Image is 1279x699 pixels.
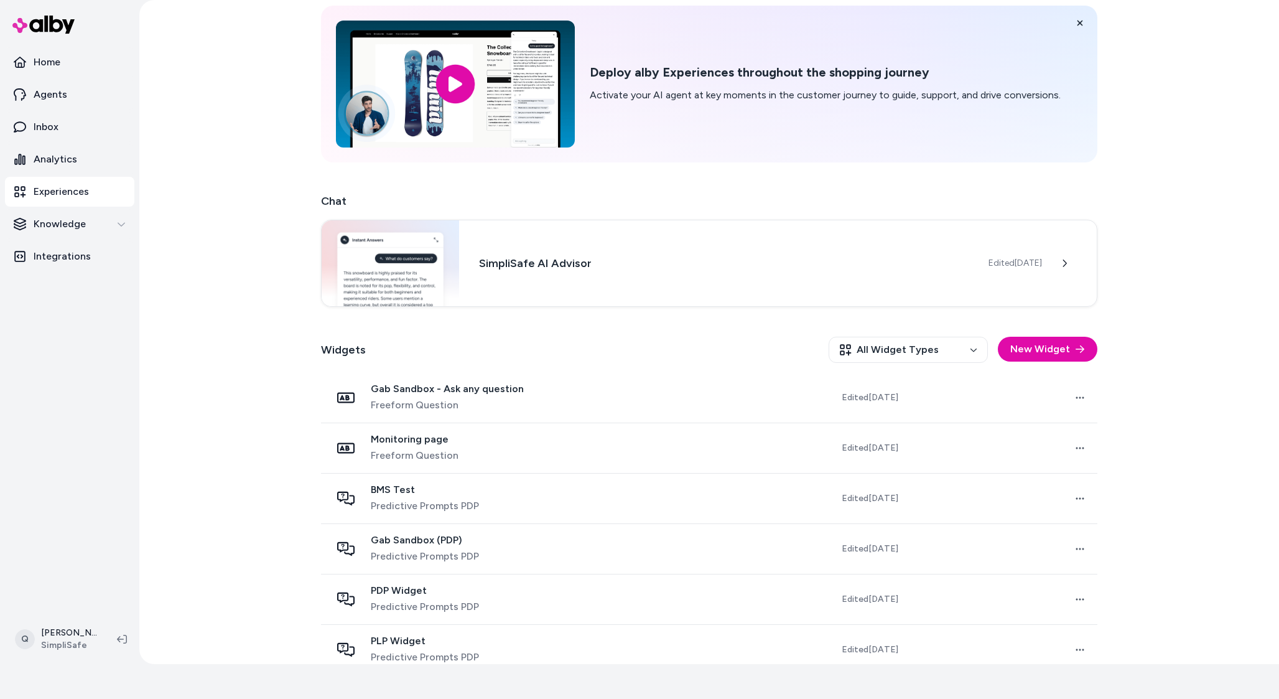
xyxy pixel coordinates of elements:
[321,341,366,359] h2: Widgets
[5,177,134,207] a: Experiences
[12,16,75,34] img: alby Logo
[371,484,479,496] span: BMS Test
[371,650,479,665] span: Predictive Prompts PDP
[842,392,898,404] span: Edited [DATE]
[842,543,898,555] span: Edited [DATE]
[590,88,1061,103] p: Activate your AI agent at key moments in the customer journey to guide, support, and drive conver...
[371,433,458,446] span: Monitoring page
[7,619,107,659] button: Q[PERSON_NAME]SimpliSafe
[5,209,134,239] button: Knowledge
[5,47,134,77] a: Home
[41,627,97,639] p: [PERSON_NAME]
[321,220,1097,307] a: Chat widgetSimpliSafe AI AdvisorEdited[DATE]
[5,112,134,142] a: Inbox
[842,442,898,454] span: Edited [DATE]
[34,87,67,102] p: Agents
[988,257,1042,270] span: Edited [DATE]
[842,492,898,505] span: Edited [DATE]
[371,584,479,597] span: PDP Widget
[34,217,86,232] p: Knowledge
[479,255,969,272] h3: SimpliSafe AI Advisor
[842,593,898,606] span: Edited [DATE]
[5,144,134,174] a: Analytics
[371,383,524,395] span: Gab Sandbox - Ask any question
[371,534,479,547] span: Gab Sandbox (PDP)
[15,629,35,649] span: Q
[371,499,479,514] span: Predictive Prompts PDP
[5,242,134,271] a: Integrations
[34,249,91,264] p: Integrations
[322,220,459,306] img: Chat widget
[34,152,77,167] p: Analytics
[842,644,898,656] span: Edited [DATE]
[321,192,1097,210] h2: Chat
[371,635,479,647] span: PLP Widget
[829,337,988,363] button: All Widget Types
[34,55,60,70] p: Home
[371,599,479,614] span: Predictive Prompts PDP
[590,65,1061,80] h2: Deploy alby Experiences throughout the shopping journey
[34,184,89,199] p: Experiences
[998,337,1097,362] button: New Widget
[371,448,458,463] span: Freeform Question
[34,120,58,134] p: Inbox
[5,80,134,110] a: Agents
[41,639,97,652] span: SimpliSafe
[371,549,479,564] span: Predictive Prompts PDP
[371,398,524,413] span: Freeform Question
